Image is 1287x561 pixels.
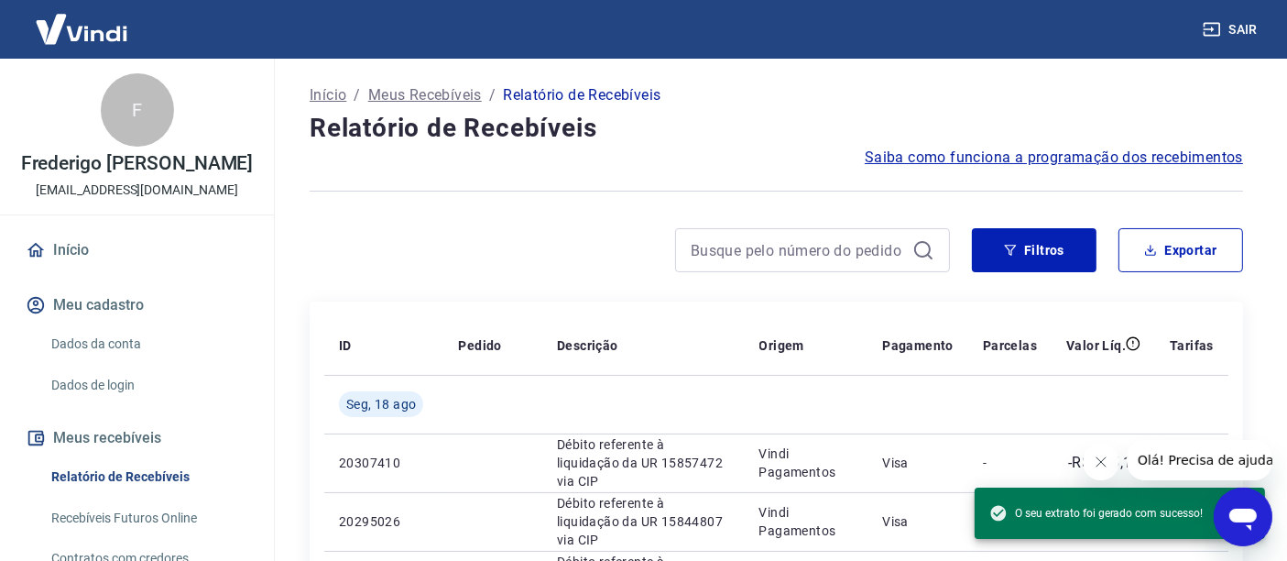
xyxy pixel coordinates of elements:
h4: Relatório de Recebíveis [310,110,1243,147]
p: Frederigo [PERSON_NAME] [21,154,254,173]
p: Descrição [557,336,618,355]
a: Meus Recebíveis [368,84,482,106]
button: Meus recebíveis [22,418,252,458]
button: Filtros [972,228,1096,272]
p: - [983,454,1037,472]
p: Débito referente à liquidação da UR 15844807 via CIP [557,494,730,549]
a: Relatório de Recebíveis [44,458,252,496]
p: 20295026 [339,512,429,531]
p: / [489,84,496,106]
p: Valor Líq. [1066,336,1126,355]
p: Vindi Pagamentos [759,445,854,481]
p: Pedido [458,336,501,355]
p: ID [339,336,352,355]
p: Visa [882,512,954,531]
p: Tarifas [1170,336,1214,355]
input: Busque pelo número do pedido [691,236,905,264]
p: Débito referente à liquidação da UR 15857472 via CIP [557,435,730,490]
button: Meu cadastro [22,285,252,325]
a: Início [22,230,252,270]
button: Sair [1199,13,1265,47]
p: 20307410 [339,454,429,472]
a: Início [310,84,346,106]
a: Recebíveis Futuros Online [44,500,252,537]
a: Dados de login [44,367,252,404]
p: Pagamento [882,336,954,355]
p: Origem [759,336,804,355]
span: Seg, 18 ago [346,395,416,413]
p: Visa [882,454,954,472]
iframe: Mensagem da empresa [1127,440,1272,480]
button: Exportar [1118,228,1243,272]
a: Dados da conta [44,325,252,363]
div: F [101,73,174,147]
a: Saiba como funciona a programação dos recebimentos [865,147,1243,169]
img: Vindi [22,1,141,57]
span: O seu extrato foi gerado com sucesso! [989,504,1203,522]
p: [EMAIL_ADDRESS][DOMAIN_NAME] [36,181,238,200]
p: Parcelas [983,336,1037,355]
p: Relatório de Recebíveis [503,84,660,106]
p: -R$ 125,10 [1068,452,1140,474]
p: / [354,84,360,106]
p: Vindi Pagamentos [759,503,854,540]
iframe: Fechar mensagem [1083,444,1119,480]
span: Olá! Precisa de ajuda? [11,13,154,27]
iframe: Botão para abrir a janela de mensagens [1214,488,1272,546]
